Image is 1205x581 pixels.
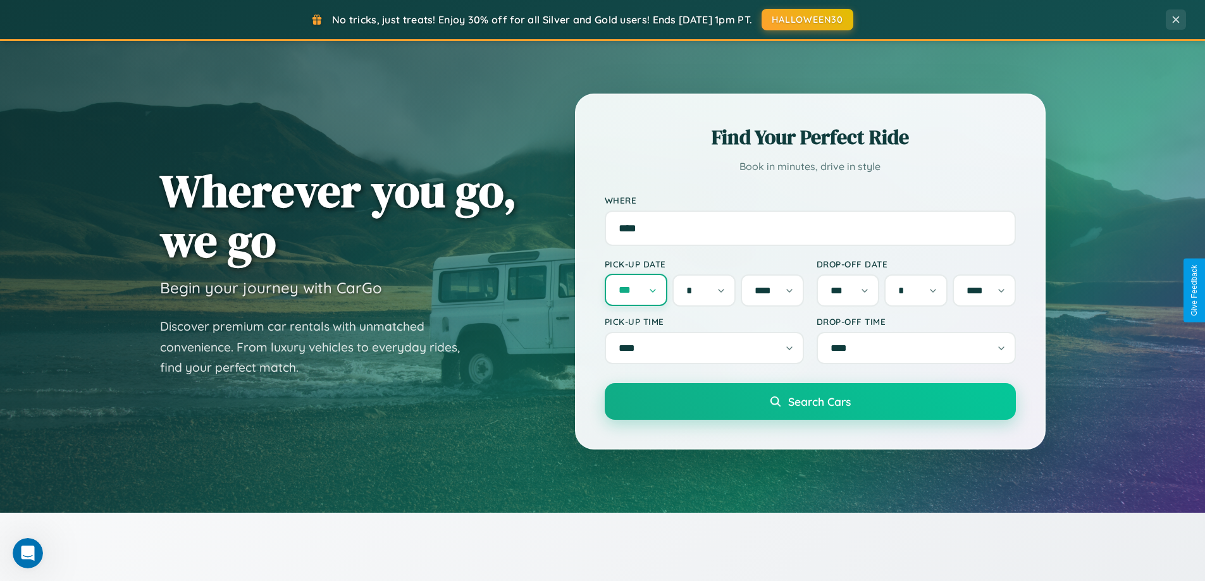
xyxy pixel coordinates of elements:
p: Book in minutes, drive in style [605,157,1016,176]
label: Where [605,195,1016,205]
iframe: Intercom live chat [13,538,43,568]
h2: Find Your Perfect Ride [605,123,1016,151]
label: Pick-up Time [605,316,804,327]
button: Search Cars [605,383,1016,420]
h1: Wherever you go, we go [160,166,517,266]
span: No tricks, just treats! Enjoy 30% off for all Silver and Gold users! Ends [DATE] 1pm PT. [332,13,752,26]
span: Search Cars [788,394,851,408]
label: Drop-off Time [817,316,1016,327]
p: Discover premium car rentals with unmatched convenience. From luxury vehicles to everyday rides, ... [160,316,476,378]
label: Drop-off Date [817,259,1016,269]
label: Pick-up Date [605,259,804,269]
button: HALLOWEEN30 [762,9,853,30]
div: Give Feedback [1190,265,1199,316]
h3: Begin your journey with CarGo [160,278,382,297]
